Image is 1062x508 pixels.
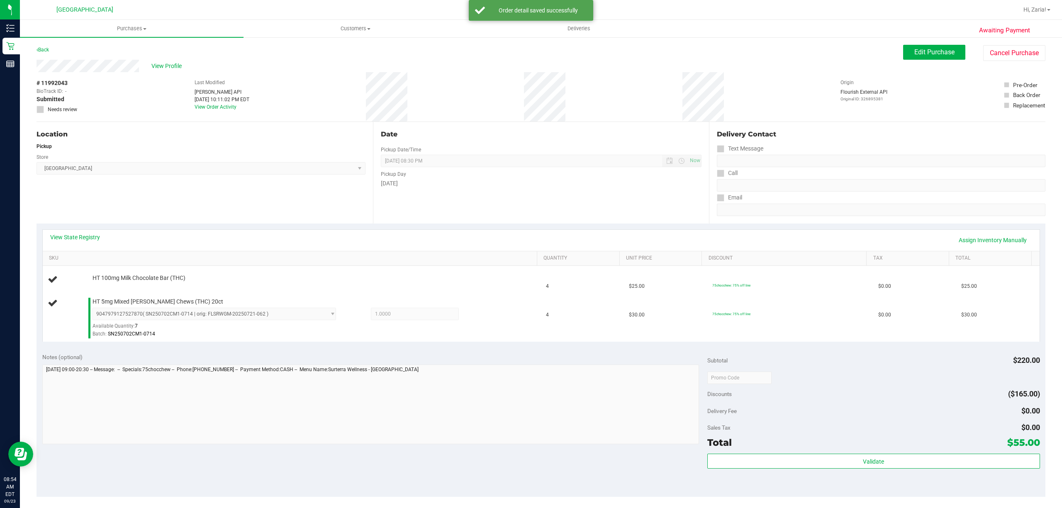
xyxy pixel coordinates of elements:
[1008,389,1040,398] span: ($165.00)
[707,454,1040,469] button: Validate
[626,255,699,262] a: Unit Price
[381,179,702,188] div: [DATE]
[707,424,731,431] span: Sales Tax
[1023,6,1046,13] span: Hi, Zaria!
[717,143,763,155] label: Text Message
[840,88,887,102] div: Flourish External API
[717,129,1045,139] div: Delivery Contact
[37,47,49,53] a: Back
[37,153,48,161] label: Store
[979,26,1030,35] span: Awaiting Payment
[93,274,185,282] span: HT 100mg Milk Chocolate Bar (THC)
[707,437,732,448] span: Total
[467,20,691,37] a: Deliveries
[1007,437,1040,448] span: $55.00
[50,233,100,241] a: View State Registry
[8,442,33,467] iframe: Resource center
[717,192,742,204] label: Email
[1013,81,1038,89] div: Pre-Order
[93,320,349,336] div: Available Quantity:
[6,24,15,32] inline-svg: Inventory
[6,60,15,68] inline-svg: Reports
[556,25,602,32] span: Deliveries
[135,323,138,329] span: 7
[48,106,77,113] span: Needs review
[955,255,1028,262] a: Total
[1013,91,1040,99] div: Back Order
[712,283,750,287] span: 75chocchew: 75% off line
[37,129,365,139] div: Location
[717,167,738,179] label: Call
[1013,356,1040,365] span: $220.00
[903,45,965,60] button: Edit Purchase
[20,25,244,32] span: Purchases
[195,79,225,86] label: Last Modified
[543,255,616,262] a: Quantity
[863,458,884,465] span: Validate
[381,170,406,178] label: Pickup Day
[840,79,854,86] label: Origin
[961,311,977,319] span: $30.00
[707,408,737,414] span: Delivery Fee
[65,88,66,95] span: -
[629,282,645,290] span: $25.00
[1013,101,1045,109] div: Replacement
[707,357,728,364] span: Subtotal
[873,255,946,262] a: Tax
[840,96,887,102] p: Original ID: 326895381
[490,6,587,15] div: Order detail saved successfully
[93,298,223,306] span: HT 5mg Mixed [PERSON_NAME] Chews (THC) 20ct
[108,331,155,337] span: SN250702CM1-0714
[244,25,467,32] span: Customers
[93,331,107,337] span: Batch:
[1021,423,1040,432] span: $0.00
[151,62,185,70] span: View Profile
[546,311,549,319] span: 4
[878,311,891,319] span: $0.00
[195,88,249,96] div: [PERSON_NAME] API
[709,255,864,262] a: Discount
[953,233,1032,247] a: Assign Inventory Manually
[717,155,1045,167] input: Format: (999) 999-9999
[195,96,249,103] div: [DATE] 10:11:02 PM EDT
[961,282,977,290] span: $25.00
[4,476,16,498] p: 08:54 AM EDT
[712,312,750,316] span: 75chocchew: 75% off line
[707,372,772,384] input: Promo Code
[707,386,732,401] span: Discounts
[195,104,236,110] a: View Order Activity
[629,311,645,319] span: $30.00
[56,6,113,13] span: [GEOGRAPHIC_DATA]
[381,129,702,139] div: Date
[42,354,83,360] span: Notes (optional)
[244,20,467,37] a: Customers
[37,79,68,88] span: # 11992043
[37,95,64,104] span: Submitted
[878,282,891,290] span: $0.00
[717,179,1045,192] input: Format: (999) 999-9999
[1021,406,1040,415] span: $0.00
[37,88,63,95] span: BioTrack ID:
[20,20,244,37] a: Purchases
[914,48,955,56] span: Edit Purchase
[983,45,1045,61] button: Cancel Purchase
[49,255,534,262] a: SKU
[37,143,52,149] strong: Pickup
[6,42,15,50] inline-svg: Retail
[546,282,549,290] span: 4
[4,498,16,504] p: 09/23
[381,146,421,153] label: Pickup Date/Time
